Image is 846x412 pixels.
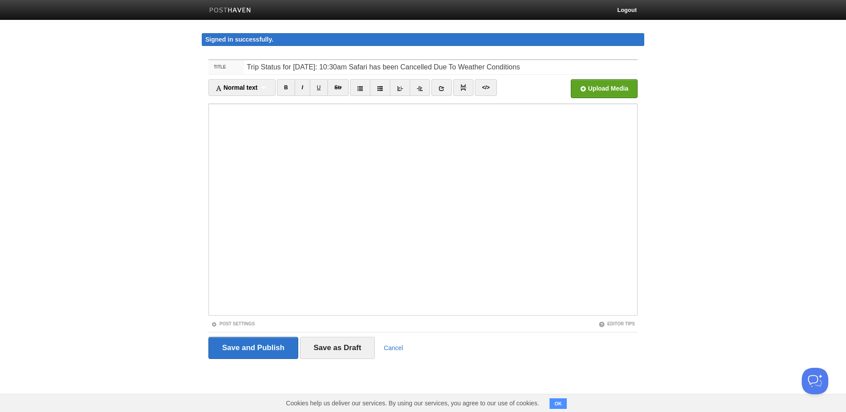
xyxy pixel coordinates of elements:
div: Signed in successfully. [202,33,644,46]
img: Posthaven-bar [209,8,251,14]
a: B [277,79,295,96]
a: Str [327,79,349,96]
span: Normal text [215,84,258,91]
a: Editor Tips [599,321,635,326]
label: Title [208,60,244,74]
a: Cancel [384,344,403,351]
a: U [310,79,328,96]
a: </> [475,79,496,96]
input: Save as Draft [300,337,375,359]
a: I [295,79,310,96]
img: pagebreak-icon.png [460,84,466,91]
iframe: Help Scout Beacon - Open [802,368,828,394]
del: Str [335,84,342,91]
input: Save and Publish [208,337,298,359]
a: Post Settings [211,321,255,326]
button: OK [550,398,567,409]
span: Cookies help us deliver our services. By using our services, you agree to our use of cookies. [277,394,548,412]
